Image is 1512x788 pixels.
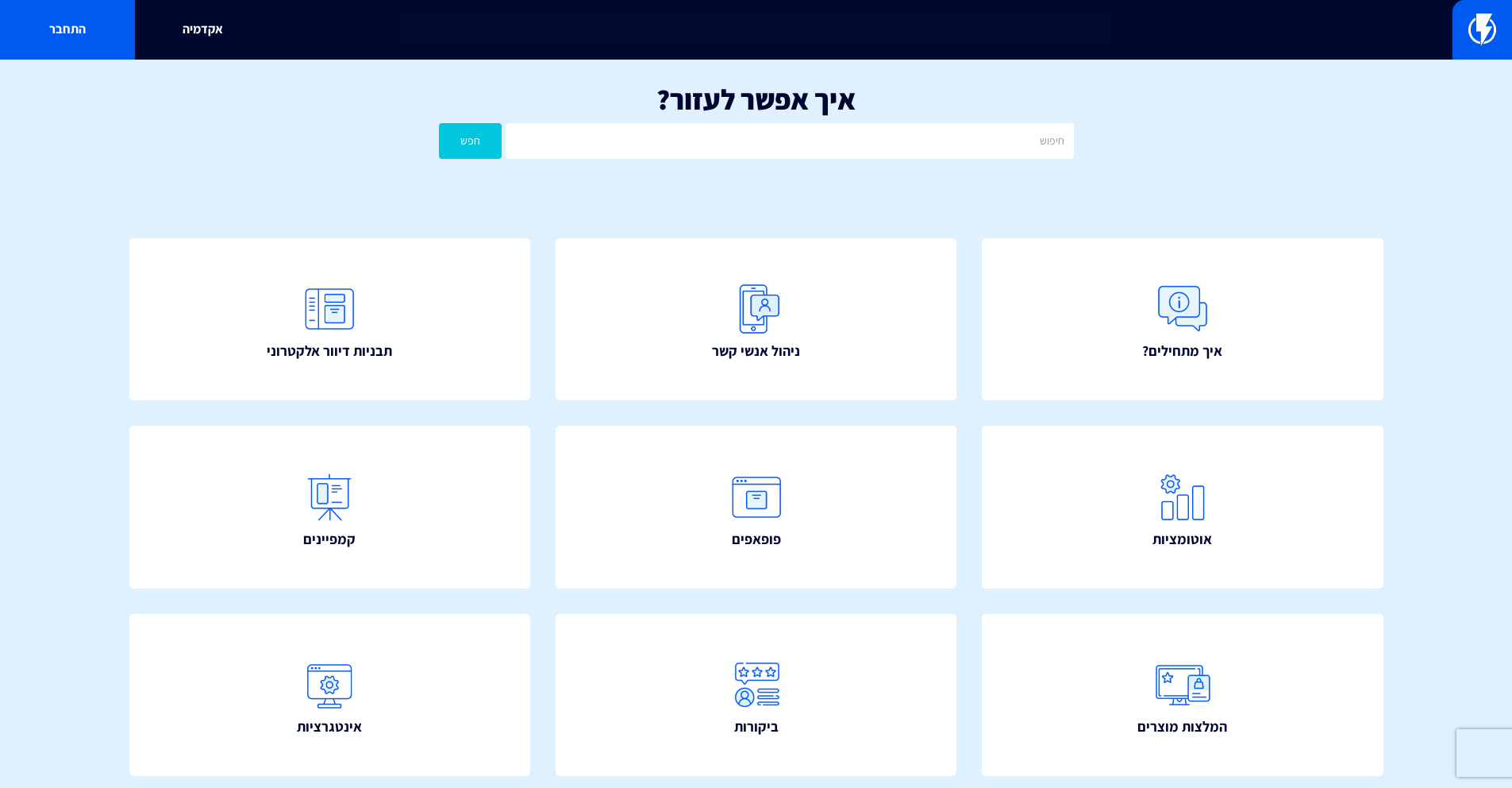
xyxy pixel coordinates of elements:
[439,123,502,159] button: חפש
[129,238,531,401] a: תבניות דיוור אלקטרוני
[1152,529,1212,550] span: אוטומציות
[712,341,800,361] span: ניהול אנשי קשר
[732,529,781,550] span: פופאפים
[129,426,531,589] a: קמפיינים
[556,614,957,777] a: ביקורות
[297,717,362,737] span: אינטגרציות
[556,426,957,589] a: פופאפים
[982,426,1383,589] a: אוטומציות
[129,614,531,777] a: אינטגרציות
[1142,341,1222,361] span: איך מתחילים?
[734,717,779,737] span: ביקורות
[399,12,1114,48] input: חיפוש מהיר...
[556,238,957,401] a: ניהול אנשי קשר
[1137,717,1227,737] span: המלצות מוצרים
[24,83,1488,115] h1: איך אפשר לעזור?
[982,614,1383,777] a: המלצות מוצרים
[982,238,1383,401] a: איך מתחילים?
[303,529,356,550] span: קמפיינים
[506,123,1073,159] input: חיפוש
[267,341,392,361] span: תבניות דיוור אלקטרוני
